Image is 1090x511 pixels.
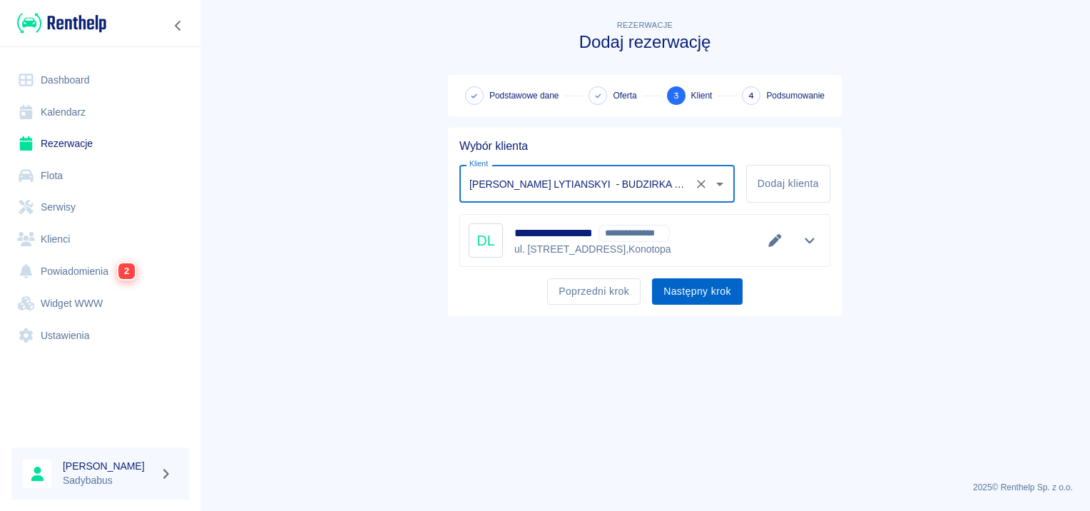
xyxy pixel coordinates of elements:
[11,11,106,35] a: Renthelp logo
[613,89,636,102] span: Oferta
[448,32,842,52] h3: Dodaj rezerwację
[710,174,730,194] button: Otwórz
[11,223,189,255] a: Klienci
[691,174,711,194] button: Wyczyść
[489,89,559,102] span: Podstawowe dane
[763,231,787,251] button: Edytuj dane
[217,481,1073,494] p: 2025 © Renthelp Sp. z o.o.
[673,88,679,103] span: 3
[766,89,825,102] span: Podsumowanie
[11,128,189,160] a: Rezerwacje
[617,21,673,29] span: Rezerwacje
[11,320,189,352] a: Ustawienia
[11,160,189,192] a: Flota
[691,89,713,102] span: Klient
[11,288,189,320] a: Widget WWW
[514,242,694,257] p: ul. [STREET_ADDRESS] , Konotopa
[746,165,830,203] button: Dodaj klienta
[11,191,189,223] a: Serwisy
[469,223,503,258] div: DL
[11,64,189,96] a: Dashboard
[118,263,135,279] span: 2
[547,278,641,305] button: Poprzedni krok
[469,158,488,169] label: Klient
[11,255,189,288] a: Powiadomienia2
[17,11,106,35] img: Renthelp logo
[798,231,822,251] button: Pokaż szczegóły
[748,88,754,103] span: 4
[63,459,154,473] h6: [PERSON_NAME]
[11,96,189,128] a: Kalendarz
[459,139,830,153] h5: Wybór klienta
[652,278,743,305] button: Następny krok
[63,473,154,488] p: Sadybabus
[168,16,189,35] button: Zwiń nawigację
